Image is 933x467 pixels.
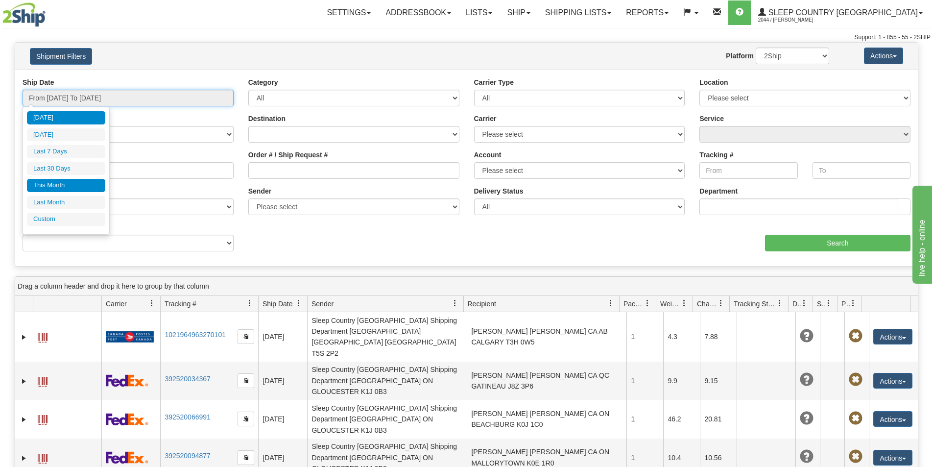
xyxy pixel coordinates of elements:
[873,450,912,466] button: Actions
[30,48,92,65] button: Shipment Filters
[766,8,918,17] span: Sleep Country [GEOGRAPHIC_DATA]
[19,415,29,424] a: Expand
[27,213,105,226] li: Custom
[165,375,210,383] a: 392520034367
[307,400,467,438] td: Sleep Country [GEOGRAPHIC_DATA] Shipping Department [GEOGRAPHIC_DATA] ON GLOUCESTER K1J 0B3
[19,376,29,386] a: Expand
[263,299,292,309] span: Ship Date
[2,2,46,27] img: logo2044.jpg
[27,196,105,209] li: Last Month
[849,412,862,425] span: Pickup Not Assigned
[699,77,728,87] label: Location
[19,332,29,342] a: Expand
[619,0,676,25] a: Reports
[248,150,328,160] label: Order # / Ship Request #
[817,299,825,309] span: Shipment Issues
[2,33,931,42] div: Support: 1 - 855 - 55 - 2SHIP
[751,0,930,25] a: Sleep Country [GEOGRAPHIC_DATA] 2044 / [PERSON_NAME]
[467,312,626,362] td: [PERSON_NAME] [PERSON_NAME] CA AB CALGARY T3H 0W5
[699,186,738,196] label: Department
[663,312,700,362] td: 4.3
[248,114,286,123] label: Destination
[910,183,932,283] iframe: chat widget
[849,450,862,464] span: Pickup Not Assigned
[845,295,861,312] a: Pickup Status filter column settings
[626,312,663,362] td: 1
[765,235,910,251] input: Search
[248,77,278,87] label: Category
[849,329,862,343] span: Pickup Not Assigned
[602,295,619,312] a: Recipient filter column settings
[238,373,254,388] button: Copy to clipboard
[849,373,862,387] span: Pickup Not Assigned
[771,295,788,312] a: Tracking Status filter column settings
[626,362,663,400] td: 1
[27,111,105,124] li: [DATE]
[106,374,148,387] img: 2 - FedEx Express®
[800,412,813,425] span: Unknown
[873,329,912,344] button: Actions
[378,0,458,25] a: Addressbook
[38,328,48,344] a: Label
[27,145,105,158] li: Last 7 Days
[474,186,524,196] label: Delivery Status
[458,0,500,25] a: Lists
[697,299,718,309] span: Charge
[248,186,271,196] label: Sender
[758,15,832,25] span: 2044 / [PERSON_NAME]
[676,295,693,312] a: Weight filter column settings
[474,77,514,87] label: Carrier Type
[800,373,813,387] span: Unknown
[27,128,105,142] li: [DATE]
[238,329,254,344] button: Copy to clipboard
[873,373,912,389] button: Actions
[538,0,619,25] a: Shipping lists
[626,400,663,438] td: 1
[474,150,502,160] label: Account
[106,331,154,343] img: 20 - Canada Post
[238,412,254,426] button: Copy to clipboard
[468,299,496,309] span: Recipient
[19,453,29,463] a: Expand
[467,362,626,400] td: [PERSON_NAME] [PERSON_NAME] CA QC GATINEAU J8Z 3P6
[165,299,196,309] span: Tracking #
[307,312,467,362] td: Sleep Country [GEOGRAPHIC_DATA] Shipping Department [GEOGRAPHIC_DATA] [GEOGRAPHIC_DATA] [GEOGRAPH...
[623,299,644,309] span: Packages
[660,299,681,309] span: Weight
[106,451,148,464] img: 2 - FedEx Express®
[726,51,754,61] label: Platform
[700,312,737,362] td: 7.88
[873,411,912,427] button: Actions
[38,372,48,388] a: Label
[27,162,105,175] li: Last 30 Days
[258,312,307,362] td: [DATE]
[38,411,48,426] a: Label
[165,331,226,339] a: 1021964963270101
[165,413,210,421] a: 392520066991
[7,6,91,18] div: live help - online
[734,299,776,309] span: Tracking Status
[792,299,801,309] span: Delivery Status
[38,449,48,465] a: Label
[700,400,737,438] td: 20.81
[713,295,729,312] a: Charge filter column settings
[700,362,737,400] td: 9.15
[796,295,813,312] a: Delivery Status filter column settings
[663,362,700,400] td: 9.9
[813,162,910,179] input: To
[258,362,307,400] td: [DATE]
[106,299,127,309] span: Carrier
[144,295,160,312] a: Carrier filter column settings
[447,295,463,312] a: Sender filter column settings
[290,295,307,312] a: Ship Date filter column settings
[307,362,467,400] td: Sleep Country [GEOGRAPHIC_DATA] Shipping Department [GEOGRAPHIC_DATA] ON GLOUCESTER K1J 0B3
[238,450,254,465] button: Copy to clipboard
[27,179,105,192] li: This Month
[165,452,210,460] a: 392520094877
[467,400,626,438] td: [PERSON_NAME] [PERSON_NAME] CA ON BEACHBURG K0J 1C0
[500,0,537,25] a: Ship
[639,295,656,312] a: Packages filter column settings
[699,150,733,160] label: Tracking #
[820,295,837,312] a: Shipment Issues filter column settings
[241,295,258,312] a: Tracking # filter column settings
